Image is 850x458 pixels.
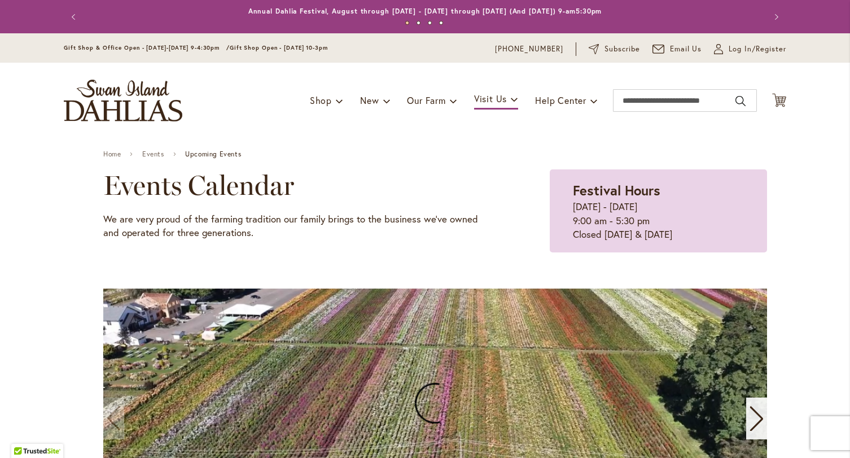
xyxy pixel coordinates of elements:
[714,43,786,55] a: Log In/Register
[8,418,40,450] iframe: Launch Accessibility Center
[248,7,602,15] a: Annual Dahlia Festival, August through [DATE] - [DATE] through [DATE] (And [DATE]) 9-am5:30pm
[185,150,241,158] span: Upcoming Events
[64,80,182,121] a: store logo
[573,181,660,199] strong: Festival Hours
[729,43,786,55] span: Log In/Register
[64,44,230,51] span: Gift Shop & Office Open - [DATE]-[DATE] 9-4:30pm /
[670,43,702,55] span: Email Us
[103,212,493,240] p: We are very proud of the farming tradition our family brings to the business we've owned and oper...
[495,43,563,55] a: [PHONE_NUMBER]
[142,150,164,158] a: Events
[230,44,328,51] span: Gift Shop Open - [DATE] 10-3pm
[310,94,332,106] span: Shop
[417,21,420,25] button: 2 of 4
[64,6,86,28] button: Previous
[428,21,432,25] button: 3 of 4
[652,43,702,55] a: Email Us
[604,43,640,55] span: Subscribe
[439,21,443,25] button: 4 of 4
[764,6,786,28] button: Next
[407,94,445,106] span: Our Farm
[360,94,379,106] span: New
[103,169,493,201] h2: Events Calendar
[535,94,586,106] span: Help Center
[573,200,744,241] p: [DATE] - [DATE] 9:00 am - 5:30 pm Closed [DATE] & [DATE]
[474,93,507,104] span: Visit Us
[103,150,121,158] a: Home
[589,43,640,55] a: Subscribe
[405,21,409,25] button: 1 of 4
